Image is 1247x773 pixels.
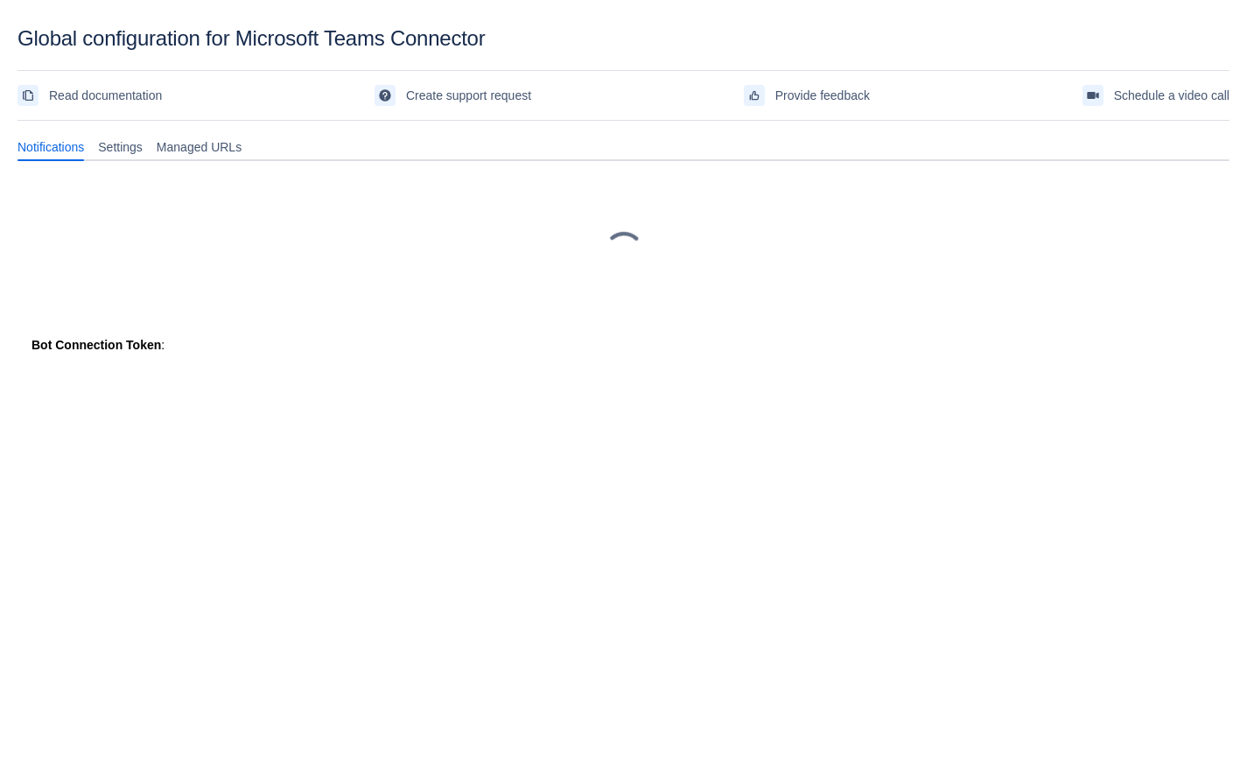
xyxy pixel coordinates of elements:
span: Read documentation [49,81,162,109]
span: support [378,88,392,102]
span: documentation [21,88,35,102]
span: videoCall [1086,88,1100,102]
span: Create support request [406,81,531,109]
a: Create support request [375,81,531,109]
a: Provide feedback [744,81,870,109]
span: Settings [98,138,143,156]
div: Global configuration for Microsoft Teams Connector [18,26,1229,51]
a: Read documentation [18,81,162,109]
span: Notifications [18,138,84,156]
span: feedback [747,88,761,102]
span: Provide feedback [775,81,870,109]
span: Managed URLs [157,138,242,156]
a: Schedule a video call [1082,81,1229,109]
strong: Bot Connection Token [32,338,161,352]
span: Schedule a video call [1114,81,1229,109]
div: : [32,336,1215,354]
